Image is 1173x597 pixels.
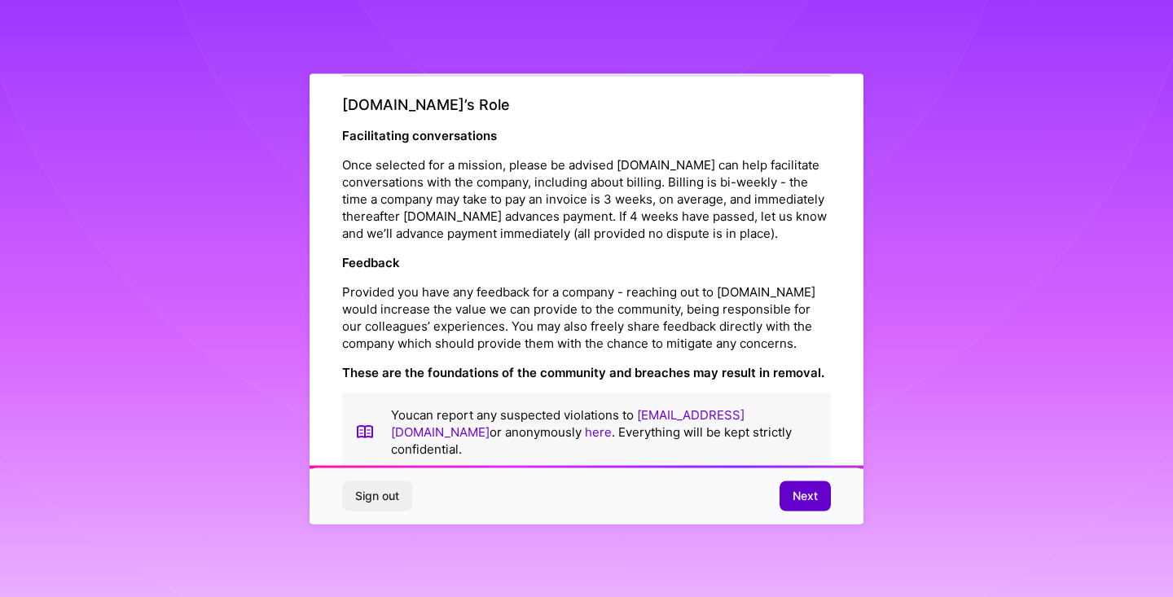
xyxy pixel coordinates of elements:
button: Next [780,481,831,511]
strong: These are the foundations of the community and breaches may result in removal. [342,364,824,380]
p: Provided you have any feedback for a company - reaching out to [DOMAIN_NAME] would increase the v... [342,283,831,351]
h4: [DOMAIN_NAME]’s Role [342,96,831,114]
strong: Feedback [342,254,400,270]
strong: Facilitating conversations [342,127,497,143]
p: You can report any suspected violations to or anonymously . Everything will be kept strictly conf... [391,406,818,457]
button: Sign out [342,481,412,511]
span: Sign out [355,488,399,504]
img: book icon [355,406,375,457]
a: [EMAIL_ADDRESS][DOMAIN_NAME] [391,406,745,439]
a: here [585,424,612,439]
p: Once selected for a mission, please be advised [DOMAIN_NAME] can help facilitate conversations wi... [342,156,831,241]
span: Next [793,488,818,504]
